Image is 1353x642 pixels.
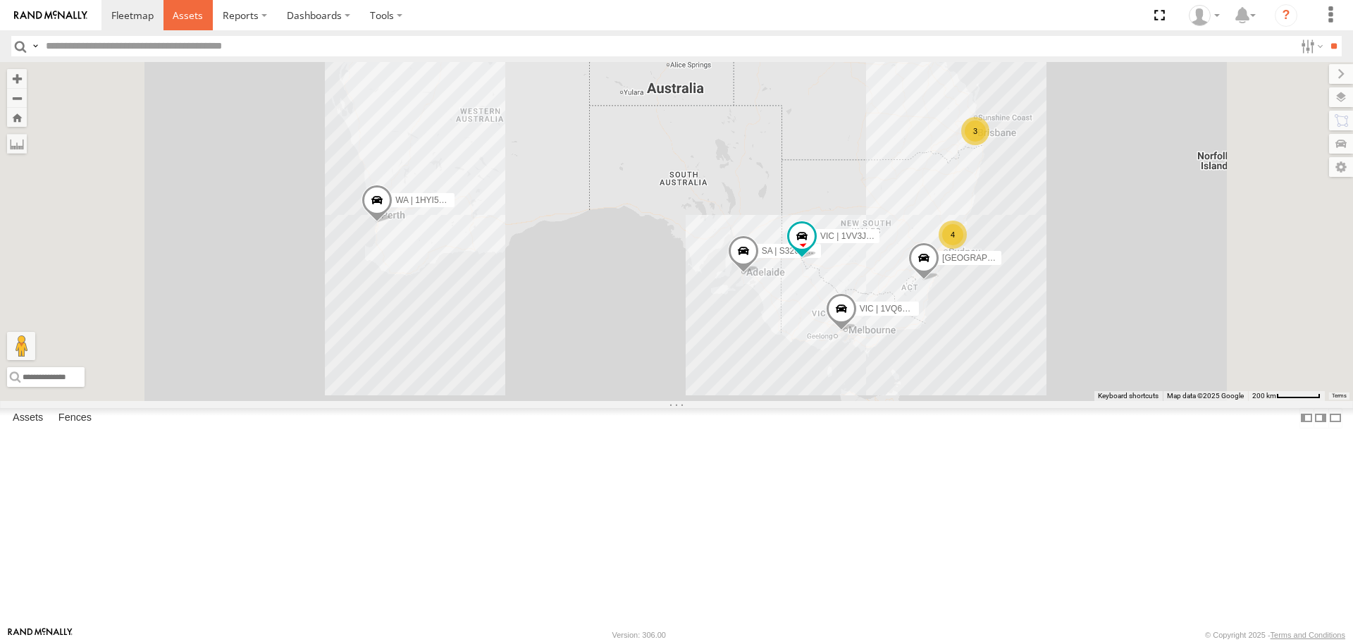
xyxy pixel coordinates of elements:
span: [GEOGRAPHIC_DATA] | ESN15Q | [PERSON_NAME] [942,254,1147,264]
div: 3 [961,117,989,145]
span: 200 km [1252,392,1276,400]
label: Measure [7,134,27,154]
div: Version: 306.00 [612,631,666,639]
a: Terms and Conditions [1271,631,1345,639]
label: Search Query [30,36,41,56]
span: Map data ©2025 Google [1167,392,1244,400]
span: VIC | 1VV3JU | [PERSON_NAME] [820,232,949,242]
a: Terms (opens in new tab) [1332,393,1347,398]
div: © Copyright 2025 - [1205,631,1345,639]
button: Zoom in [7,69,27,88]
button: Zoom Home [7,108,27,127]
span: SA | S326COA | [PERSON_NAME] [762,247,894,257]
div: Jessica Garbutt [1184,5,1225,26]
a: Visit our Website [8,628,73,642]
button: Drag Pegman onto the map to open Street View [7,332,35,360]
img: rand-logo.svg [14,11,87,20]
button: Map scale: 200 km per 59 pixels [1248,391,1325,401]
label: Fences [51,409,99,428]
label: Search Filter Options [1295,36,1326,56]
label: Dock Summary Table to the Right [1314,408,1328,428]
button: Zoom out [7,88,27,108]
span: VIC | 1VQ6GZ | Akshay [860,304,949,314]
div: 4 [939,221,967,249]
label: Dock Summary Table to the Left [1299,408,1314,428]
label: Assets [6,409,50,428]
label: Map Settings [1329,157,1353,177]
span: WA | 1HYI522 | Jaxon [395,196,478,206]
button: Keyboard shortcuts [1098,391,1159,401]
i: ? [1275,4,1297,27]
label: Hide Summary Table [1328,408,1342,428]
